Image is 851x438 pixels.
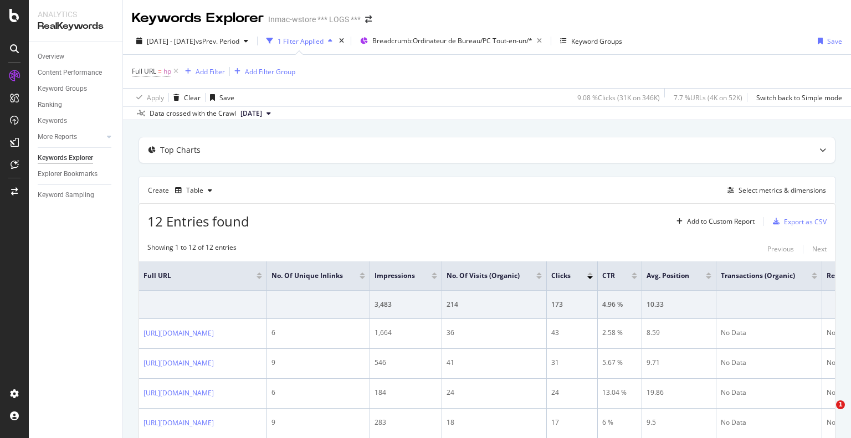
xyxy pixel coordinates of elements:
a: Keywords [38,115,115,127]
a: [URL][DOMAIN_NAME] [143,328,214,339]
button: Save [206,89,234,106]
div: Keywords [38,115,67,127]
div: Create [148,182,217,199]
div: 13.04 % [602,388,637,398]
div: Apply [147,93,164,102]
span: hp [163,64,171,79]
span: CTR [602,271,615,281]
div: Keywords Explorer [132,9,264,28]
a: [URL][DOMAIN_NAME] [143,358,214,369]
div: arrow-right-arrow-left [365,16,372,23]
div: Previous [767,244,794,254]
div: No Data [721,358,817,368]
div: Data crossed with the Crawl [150,109,236,118]
div: Clear [184,93,201,102]
div: Switch back to Simple mode [756,93,842,102]
a: Keyword Sampling [38,189,115,201]
div: 31 [551,358,593,368]
div: More Reports [38,131,77,143]
div: 41 [447,358,542,368]
div: Keywords Explorer [38,152,93,164]
div: 24 [447,388,542,398]
span: 12 Entries found [147,212,249,230]
div: 1 Filter Applied [278,37,324,46]
div: Next [812,244,827,254]
div: Save [219,93,234,102]
a: Ranking [38,99,115,111]
div: 9.71 [647,358,711,368]
a: [URL][DOMAIN_NAME] [143,388,214,399]
a: More Reports [38,131,104,143]
button: Previous [767,243,794,256]
div: Showing 1 to 12 of 12 entries [147,243,237,256]
span: = [158,66,162,76]
button: Export as CSV [768,213,827,230]
div: 24 [551,388,593,398]
div: 173 [551,300,593,310]
button: Add Filter Group [230,65,295,78]
div: 2.58 % [602,328,637,338]
div: Keyword Groups [38,83,87,95]
div: Keyword Sampling [38,189,94,201]
div: Overview [38,51,64,63]
div: Export as CSV [784,217,827,226]
div: 6 [271,388,365,398]
div: 6 [271,328,365,338]
div: RealKeywords [38,20,114,33]
div: 19.86 [647,388,711,398]
div: 9 [271,418,365,427]
span: 2025 Jun. 17th [240,109,262,118]
div: 8.59 [647,328,711,338]
span: vs Prev. Period [196,37,239,46]
button: [DATE] [236,107,275,120]
a: Explorer Bookmarks [38,168,115,180]
div: 184 [375,388,437,398]
div: Add to Custom Report [687,218,755,225]
div: Add Filter [196,67,225,76]
iframe: Intercom live chat [813,400,840,427]
button: Keyword Groups [556,32,627,50]
span: Clicks [551,271,571,281]
div: 9.5 [647,418,711,427]
div: Save [827,37,842,46]
span: Full URL [143,271,240,281]
button: Apply [132,89,164,106]
button: Clear [169,89,201,106]
button: Save [813,32,842,50]
button: Table [171,182,217,199]
span: No. of Visits (Organic) [447,271,520,281]
div: Content Performance [38,67,102,79]
div: Add Filter Group [245,67,295,76]
button: [DATE] - [DATE]vsPrev. Period [132,32,253,50]
div: 36 [447,328,542,338]
button: Add Filter [181,65,225,78]
a: [URL][DOMAIN_NAME] [143,418,214,429]
div: Ranking [38,99,62,111]
div: 17 [551,418,593,427]
div: 18 [447,418,542,427]
span: 1 [836,400,845,409]
div: No Data [721,418,817,427]
a: Keywords Explorer [38,152,115,164]
div: 9.08 % Clicks ( 31K on 346K ) [577,93,660,102]
div: 3,483 [375,300,437,310]
div: 9 [271,358,365,368]
a: Overview [38,51,115,63]
button: Switch back to Simple mode [752,89,842,106]
div: Top Charts [160,145,201,156]
div: Keyword Groups [571,37,622,46]
div: 5.67 % [602,358,637,368]
span: Full URL [132,66,156,76]
div: 43 [551,328,593,338]
span: [DATE] - [DATE] [147,37,196,46]
div: 214 [447,300,542,310]
div: Analytics [38,9,114,20]
div: times [337,35,346,47]
span: Impressions [375,271,415,281]
span: Avg. Position [647,271,689,281]
a: Content Performance [38,67,115,79]
button: Add to Custom Report [672,213,755,230]
div: Select metrics & dimensions [739,185,826,195]
div: 6 % [602,418,637,427]
div: 4.96 % [602,300,637,310]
